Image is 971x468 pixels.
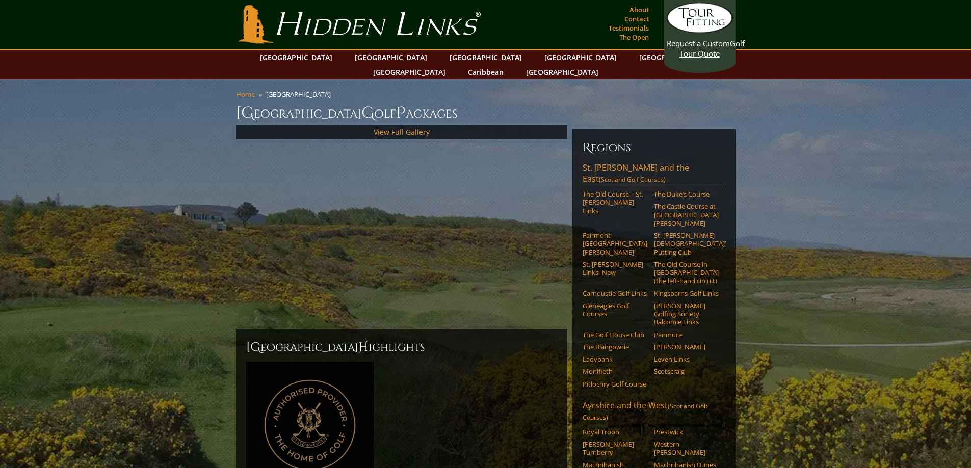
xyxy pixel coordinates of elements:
span: G [361,103,374,123]
a: Scotscraig [654,367,719,375]
a: [PERSON_NAME] Golfing Society Balcomie Links [654,301,719,326]
a: Monifieth [583,367,647,375]
a: The Golf House Club [583,331,647,339]
a: Kingsbarns Golf Links [654,289,719,297]
a: Leven Links [654,355,719,363]
a: [GEOGRAPHIC_DATA] [368,65,451,79]
span: (Scotland Golf Courses) [599,175,666,184]
a: Ladybank [583,355,647,363]
a: Ayrshire and the West(Scotland Golf Courses) [583,400,725,425]
h2: [GEOGRAPHIC_DATA] ighlights [246,339,557,355]
a: [PERSON_NAME] Turnberry [583,440,647,457]
a: The Castle Course at [GEOGRAPHIC_DATA][PERSON_NAME] [654,202,719,227]
span: H [358,339,369,355]
li: [GEOGRAPHIC_DATA] [266,90,335,99]
a: [GEOGRAPHIC_DATA] [634,50,717,65]
a: [GEOGRAPHIC_DATA] [255,50,337,65]
a: [GEOGRAPHIC_DATA] [350,50,432,65]
a: [GEOGRAPHIC_DATA] [521,65,603,79]
a: Pitlochry Golf Course [583,380,647,388]
a: About [627,3,651,17]
a: Contact [622,12,651,26]
a: Carnoustie Golf Links [583,289,647,297]
a: Royal Troon [583,428,647,436]
a: [PERSON_NAME] [654,343,719,351]
a: Prestwick [654,428,719,436]
a: The Duke’s Course [654,190,719,198]
a: [GEOGRAPHIC_DATA] [539,50,622,65]
a: Gleneagles Golf Courses [583,301,647,318]
a: Testimonials [606,21,651,35]
a: The Old Course – St. [PERSON_NAME] Links [583,190,647,215]
a: St. [PERSON_NAME] and the East(Scotland Golf Courses) [583,162,725,187]
a: Panmure [654,331,719,339]
a: Fairmont [GEOGRAPHIC_DATA][PERSON_NAME] [583,231,647,256]
span: P [396,103,406,123]
a: Home [236,90,255,99]
h1: [GEOGRAPHIC_DATA] olf ackages [236,103,736,123]
a: Western [PERSON_NAME] [654,440,719,457]
span: (Scotland Golf Courses) [583,402,707,422]
a: The Open [617,30,651,44]
a: [GEOGRAPHIC_DATA] [444,50,527,65]
a: The Old Course in [GEOGRAPHIC_DATA] (the left-hand circuit) [654,260,719,285]
h6: Regions [583,140,725,156]
a: St. [PERSON_NAME] [DEMOGRAPHIC_DATA]’ Putting Club [654,231,719,256]
a: Request a CustomGolf Tour Quote [667,3,733,59]
a: St. [PERSON_NAME] Links–New [583,260,647,277]
a: View Full Gallery [374,127,430,137]
span: Request a Custom [667,38,730,48]
a: Caribbean [463,65,509,79]
a: The Blairgowrie [583,343,647,351]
